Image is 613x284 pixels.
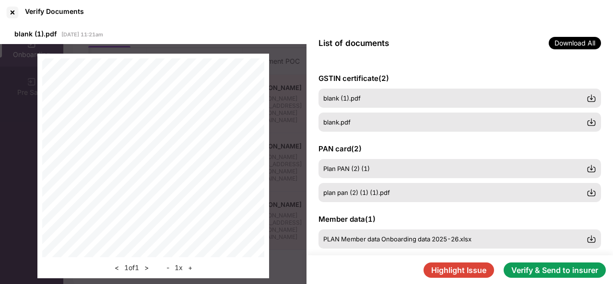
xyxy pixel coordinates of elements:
[318,38,389,48] span: List of documents
[112,262,152,273] div: 1 of 1
[587,164,596,173] img: svg+xml;base64,PHN2ZyBpZD0iRG93bmxvYWQtMzJ4MzIiIHhtbG5zPSJodHRwOi8vd3d3LnczLm9yZy8yMDAwL3N2ZyIgd2...
[164,262,172,273] button: -
[323,94,361,102] span: blank (1).pdf
[164,262,195,273] div: 1 x
[323,118,351,126] span: blank.pdf
[318,144,362,153] span: PAN card ( 2 )
[14,30,57,38] span: blank (1).pdf
[112,262,122,273] button: <
[323,165,370,172] span: Plan PAN (2) (1)
[141,262,152,273] button: >
[587,93,596,103] img: svg+xml;base64,PHN2ZyBpZD0iRG93bmxvYWQtMzJ4MzIiIHhtbG5zPSJodHRwOi8vd3d3LnczLm9yZy8yMDAwL3N2ZyIgd2...
[587,117,596,127] img: svg+xml;base64,PHN2ZyBpZD0iRG93bmxvYWQtMzJ4MzIiIHhtbG5zPSJodHRwOi8vd3d3LnczLm9yZy8yMDAwL3N2ZyIgd2...
[61,31,103,38] span: [DATE] 11:21am
[323,189,390,196] span: plan pan (2) (1) (1).pdf
[318,215,376,224] span: Member data ( 1 )
[504,262,606,278] button: Verify & Send to insurer
[185,262,195,273] button: +
[587,188,596,197] img: svg+xml;base64,PHN2ZyBpZD0iRG93bmxvYWQtMzJ4MzIiIHhtbG5zPSJodHRwOi8vd3d3LnczLm9yZy8yMDAwL3N2ZyIgd2...
[323,235,472,243] span: PLAN Member data Onboarding data 2025-26.xlsx
[424,262,494,278] button: Highlight Issue
[318,74,389,83] span: GSTIN certificate ( 2 )
[25,7,84,15] div: Verify Documents
[549,37,601,49] span: Download All
[587,234,596,244] img: svg+xml;base64,PHN2ZyBpZD0iRG93bmxvYWQtMzJ4MzIiIHhtbG5zPSJodHRwOi8vd3d3LnczLm9yZy8yMDAwL3N2ZyIgd2...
